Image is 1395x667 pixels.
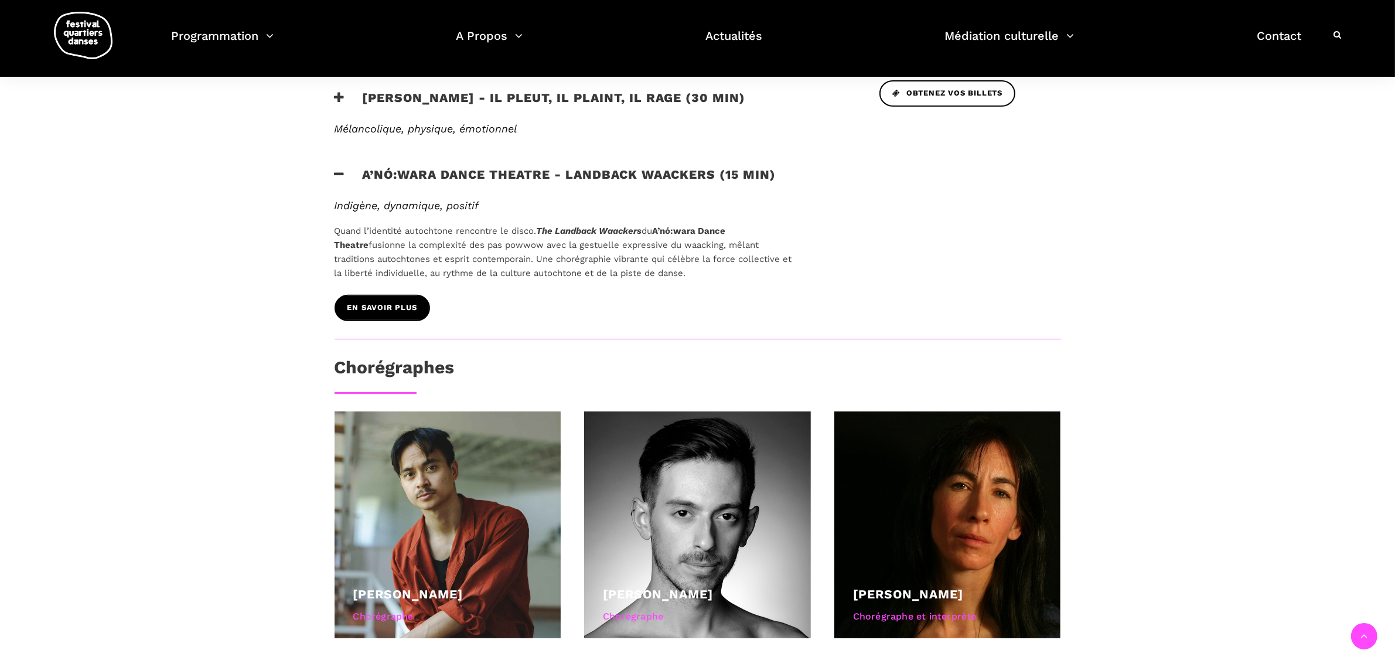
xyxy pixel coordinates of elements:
a: EN SAVOIR PLUS [335,295,430,321]
span: du [642,226,653,236]
a: Médiation culturelle [945,26,1075,60]
a: Obtenez vos billets [879,80,1015,107]
span: EN SAVOIR PLUS [347,302,417,314]
a: Programmation [171,26,274,60]
i: The Landback Waackers [537,226,642,236]
div: Chorégraphe [603,609,792,624]
span: Quand l’identité autochtone rencontre le disco. [335,226,537,236]
a: [PERSON_NAME] [353,587,463,601]
span: Obtenez vos billets [892,87,1002,100]
h3: A’nó:wara Dance Theatre - Landback Waackers (15 min) [335,167,776,196]
h3: [PERSON_NAME] - Il pleut, il plaint, il rage (30 min) [335,90,746,120]
span: Mélancolique, physique, émotionnel [335,122,517,135]
img: logo-fqd-med [54,12,112,59]
a: Contact [1257,26,1301,60]
a: Actualités [705,26,762,60]
a: [PERSON_NAME] [853,587,963,601]
h3: Chorégraphes [335,357,455,386]
span: Indigène, dynamique, positif [335,199,479,212]
a: [PERSON_NAME] [603,587,713,601]
div: Chorégraphe [353,609,543,624]
a: A Propos [456,26,523,60]
div: Chorégraphe et interprète [853,609,1042,624]
b: A’nó:wara Dance Theatre [335,226,726,250]
span: fusionne la complexité des pas powwow avec la gestuelle expressive du waacking, mêlant traditions... [335,240,792,278]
